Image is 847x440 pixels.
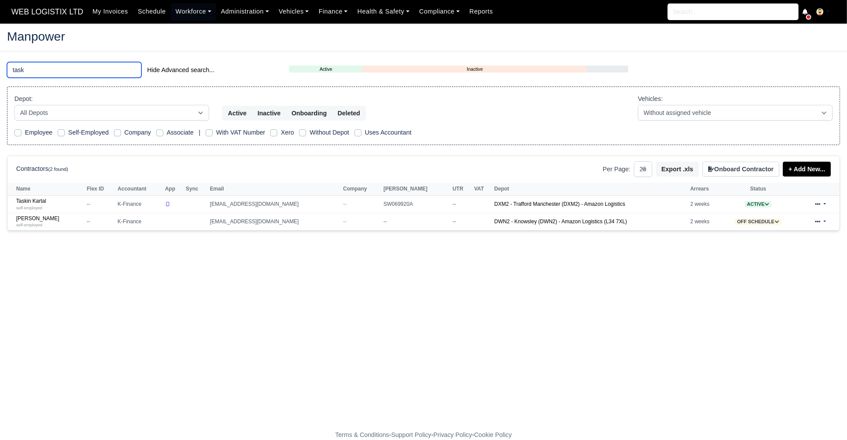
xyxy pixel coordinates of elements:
h2: Manpower [7,30,840,42]
th: Company [341,183,381,196]
th: Name [7,183,85,196]
label: Associate [167,128,194,138]
td: -- [451,196,472,213]
a: Finance [314,3,353,20]
button: Inactive [252,106,286,121]
th: Sync [184,183,208,196]
td: [EMAIL_ADDRESS][DOMAIN_NAME] [208,196,341,213]
span: | [199,129,200,136]
a: Off schedule [735,218,782,225]
td: K-Finance [115,196,163,213]
div: Manpower [0,23,847,52]
small: self-employed [16,222,42,227]
th: Status [722,183,795,196]
td: -- [451,213,472,230]
a: Taskin Kartal self-employed [16,198,83,211]
a: Reports [465,3,498,20]
th: [PERSON_NAME] [381,183,450,196]
a: My Invoices [88,3,133,20]
a: Schedule [133,3,171,20]
td: -- [85,196,116,213]
a: Terms & Conditions [335,431,389,438]
span: -- [343,201,347,207]
a: Active [289,66,363,73]
label: Without Depot [310,128,349,138]
a: + Add New... [783,162,831,177]
button: Hide Advanced search... [141,62,220,77]
label: Xero [281,128,294,138]
small: (2 found) [48,166,69,172]
th: VAT [472,183,492,196]
a: Vehicles [274,3,314,20]
h6: Contractors [16,165,68,173]
label: Uses Accountant [365,128,412,138]
input: Search... [668,3,799,20]
a: Health & Safety [352,3,414,20]
td: 2 weeks [688,213,722,230]
div: - - - [175,430,672,440]
th: Arrears [688,183,722,196]
button: Active [222,106,252,121]
th: Accountant [115,183,163,196]
a: Workforce [171,3,216,20]
a: Administration [216,3,274,20]
td: [EMAIL_ADDRESS][DOMAIN_NAME] [208,213,341,230]
small: self-employed [16,205,42,210]
div: + Add New... [779,162,831,177]
iframe: Chat Widget [803,398,847,440]
td: K-Finance [115,213,163,230]
label: Per Page: [603,164,630,174]
td: -- [85,213,116,230]
a: Inactive [363,66,587,73]
label: Vehicles: [638,94,663,104]
a: Compliance [414,3,465,20]
button: Onboarding [286,106,333,121]
a: Active [745,201,771,207]
a: DWN2 - Knowsley (DWN2) - Amazon Logistics (L34 7XL) [494,218,627,225]
input: Search (by name, email, transporter id) ... [7,62,141,78]
td: -- [381,213,450,230]
label: Self-Employed [68,128,109,138]
a: [PERSON_NAME] self-employed [16,215,83,228]
button: Deleted [332,106,365,121]
td: SW069920A [381,196,450,213]
button: Export .xls [656,162,699,177]
a: Cookie Policy [474,431,512,438]
th: App [163,183,184,196]
th: Flex ID [85,183,116,196]
label: With VAT Number [216,128,265,138]
button: Onboard Contractor [702,162,779,177]
label: Company [124,128,151,138]
td: 2 weeks [688,196,722,213]
th: Depot [492,183,688,196]
label: Depot: [14,94,33,104]
th: UTR [451,183,472,196]
a: WEB LOGISTIX LTD [7,3,88,21]
a: Support Policy [391,431,431,438]
span: -- [343,218,347,225]
span: Off schedule [735,218,782,225]
label: Employee [25,128,52,138]
a: Privacy Policy [434,431,472,438]
a: DXM2 - Trafford Manchester (DXM2) - Amazon Logistics [494,201,625,207]
th: Email [208,183,341,196]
